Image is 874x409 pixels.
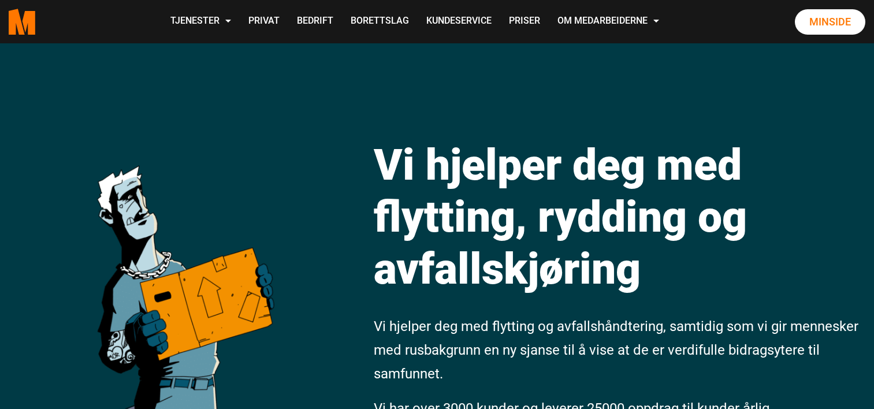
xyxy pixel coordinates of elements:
[162,1,240,42] a: Tjenester
[549,1,668,42] a: Om Medarbeiderne
[795,9,865,35] a: Minside
[418,1,500,42] a: Kundeservice
[288,1,342,42] a: Bedrift
[240,1,288,42] a: Privat
[342,1,418,42] a: Borettslag
[374,318,858,382] span: Vi hjelper deg med flytting og avfallshåndtering, samtidig som vi gir mennesker med rusbakgrunn e...
[500,1,549,42] a: Priser
[374,139,862,295] h1: Vi hjelper deg med flytting, rydding og avfallskjøring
